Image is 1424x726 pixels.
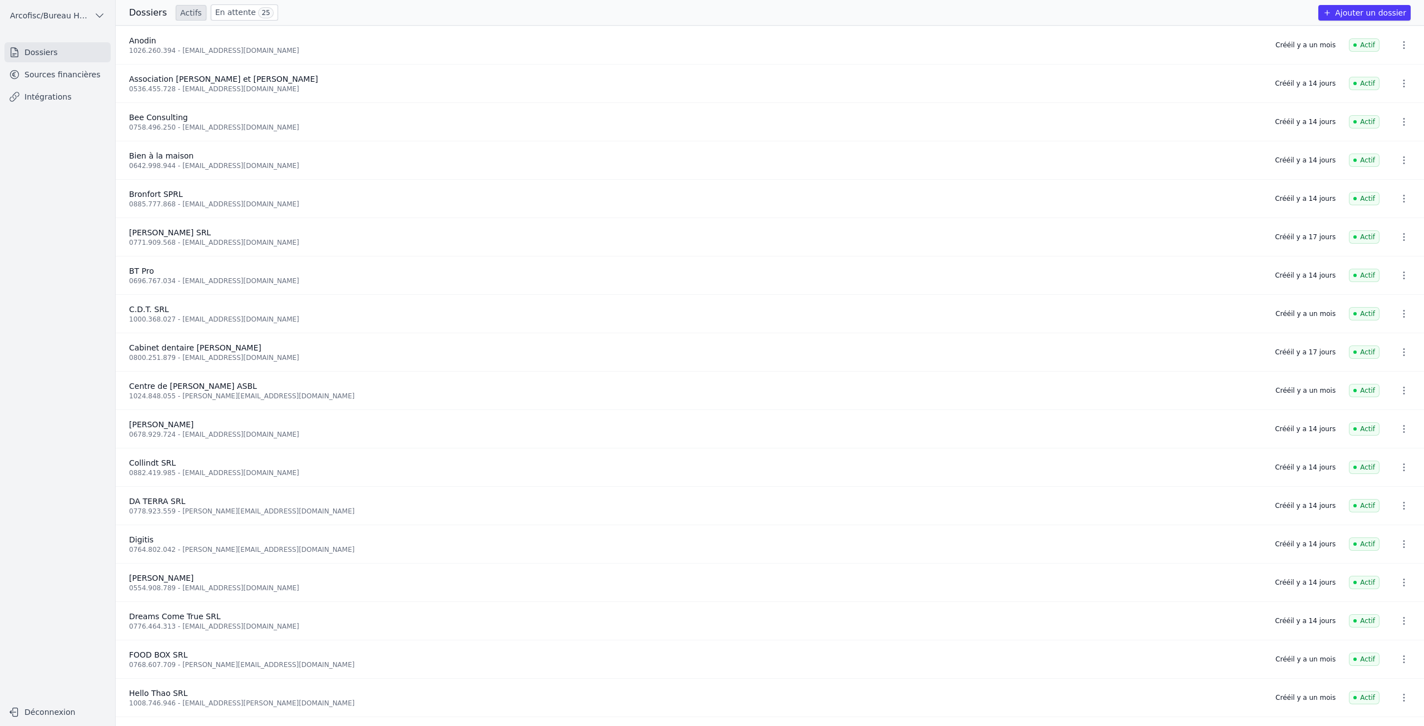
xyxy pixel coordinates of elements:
div: Créé il y a un mois [1275,655,1336,664]
div: 0800.251.879 - [EMAIL_ADDRESS][DOMAIN_NAME] [129,353,1262,362]
span: Bien à la maison [129,151,194,160]
div: Créé il y a 14 jours [1275,156,1336,165]
span: [PERSON_NAME] [129,574,194,582]
div: Créé il y a un mois [1275,41,1336,50]
span: BT Pro [129,266,154,275]
span: Actif [1349,614,1379,628]
span: Actif [1349,576,1379,589]
div: Créé il y a un mois [1275,386,1336,395]
div: Créé il y a 14 jours [1275,463,1336,472]
button: Déconnexion [4,703,111,721]
span: Actif [1349,307,1379,320]
span: Actif [1349,461,1379,474]
div: 1026.260.394 - [EMAIL_ADDRESS][DOMAIN_NAME] [129,46,1262,55]
div: Créé il y a 14 jours [1275,117,1336,126]
div: Créé il y a un mois [1275,693,1336,702]
div: 0882.419.985 - [EMAIL_ADDRESS][DOMAIN_NAME] [129,468,1262,477]
span: Bronfort SPRL [129,190,183,199]
span: Hello Thao SRL [129,689,187,698]
div: Créé il y a 14 jours [1275,540,1336,549]
span: Actif [1349,345,1379,359]
div: 0678.929.724 - [EMAIL_ADDRESS][DOMAIN_NAME] [129,430,1262,439]
span: Digitis [129,535,154,544]
span: Actif [1349,38,1379,52]
span: Actif [1349,537,1379,551]
span: Actif [1349,691,1379,704]
div: Créé il y a 14 jours [1275,79,1336,88]
div: 0768.607.709 - [PERSON_NAME][EMAIL_ADDRESS][DOMAIN_NAME] [129,660,1262,669]
span: 25 [258,7,273,18]
span: Centre de [PERSON_NAME] ASBL [129,382,257,391]
span: Cabinet dentaire [PERSON_NAME] [129,343,261,352]
div: Créé il y a un mois [1275,309,1336,318]
div: Créé il y a 17 jours [1275,348,1336,357]
span: [PERSON_NAME] [129,420,194,429]
button: Arcofisc/Bureau Haot [4,7,111,24]
span: Actif [1349,230,1379,244]
span: Collindt SRL [129,458,176,467]
div: Créé il y a 14 jours [1275,194,1336,203]
a: Intégrations [4,87,111,107]
h3: Dossiers [129,6,167,19]
span: DA TERRA SRL [129,497,185,506]
span: Actif [1349,77,1379,90]
div: 0771.909.568 - [EMAIL_ADDRESS][DOMAIN_NAME] [129,238,1262,247]
span: Actif [1349,269,1379,282]
div: 0554.908.789 - [EMAIL_ADDRESS][DOMAIN_NAME] [129,584,1262,592]
span: Actif [1349,384,1379,397]
div: Créé il y a 14 jours [1275,271,1336,280]
div: 1008.746.946 - [EMAIL_ADDRESS][PERSON_NAME][DOMAIN_NAME] [129,699,1262,708]
span: FOOD BOX SRL [129,650,187,659]
span: Actif [1349,499,1379,512]
div: 0764.802.042 - [PERSON_NAME][EMAIL_ADDRESS][DOMAIN_NAME] [129,545,1262,554]
div: 0776.464.313 - [EMAIL_ADDRESS][DOMAIN_NAME] [129,622,1262,631]
span: Dreams Come True SRL [129,612,220,621]
a: En attente 25 [211,4,278,21]
span: C.D.T. SRL [129,305,169,314]
a: Actifs [176,5,206,21]
span: Actif [1349,115,1379,129]
div: 0885.777.868 - [EMAIL_ADDRESS][DOMAIN_NAME] [129,200,1262,209]
span: Association [PERSON_NAME] et [PERSON_NAME] [129,75,318,83]
div: 1000.368.027 - [EMAIL_ADDRESS][DOMAIN_NAME] [129,315,1262,324]
div: Créé il y a 14 jours [1275,501,1336,510]
div: 0642.998.944 - [EMAIL_ADDRESS][DOMAIN_NAME] [129,161,1262,170]
span: Bee Consulting [129,113,188,122]
button: Ajouter un dossier [1318,5,1411,21]
div: 0758.496.250 - [EMAIL_ADDRESS][DOMAIN_NAME] [129,123,1262,132]
span: Actif [1349,653,1379,666]
div: 1024.848.055 - [PERSON_NAME][EMAIL_ADDRESS][DOMAIN_NAME] [129,392,1262,401]
a: Dossiers [4,42,111,62]
span: Arcofisc/Bureau Haot [10,10,90,21]
div: Créé il y a 17 jours [1275,233,1336,241]
span: Anodin [129,36,156,45]
div: Créé il y a 14 jours [1275,578,1336,587]
div: Créé il y a 14 jours [1275,424,1336,433]
div: 0536.455.728 - [EMAIL_ADDRESS][DOMAIN_NAME] [129,85,1262,93]
div: 0778.923.559 - [PERSON_NAME][EMAIL_ADDRESS][DOMAIN_NAME] [129,507,1262,516]
div: 0696.767.034 - [EMAIL_ADDRESS][DOMAIN_NAME] [129,276,1262,285]
span: Actif [1349,154,1379,167]
span: Actif [1349,192,1379,205]
span: Actif [1349,422,1379,436]
div: Créé il y a 14 jours [1275,616,1336,625]
a: Sources financières [4,65,111,85]
span: [PERSON_NAME] SRL [129,228,211,237]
